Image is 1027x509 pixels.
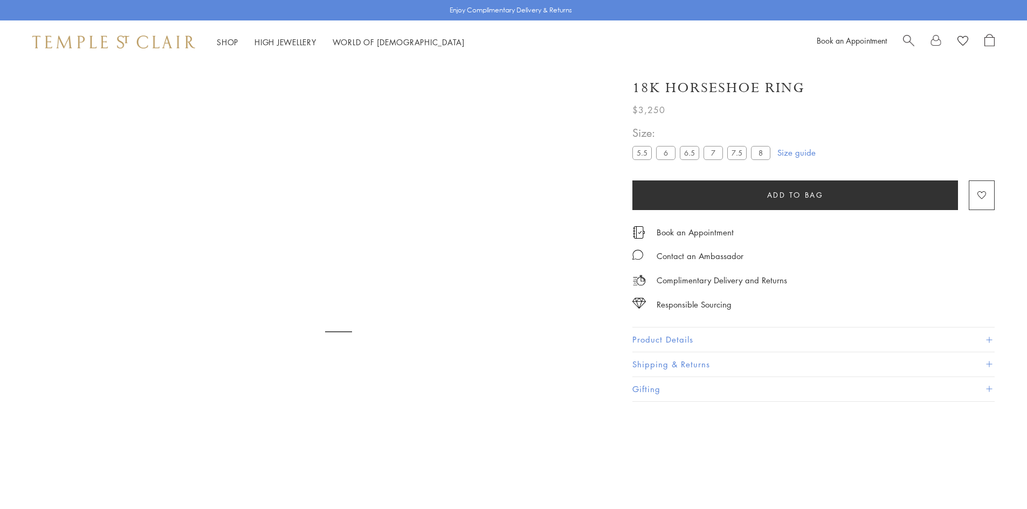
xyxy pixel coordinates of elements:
[657,298,732,311] div: Responsible Sourcing
[632,103,665,117] span: $3,250
[751,146,770,159] label: 8
[217,36,465,49] nav: Main navigation
[957,34,968,50] a: View Wishlist
[984,34,995,50] a: Open Shopping Bag
[632,226,645,239] img: icon_appointment.svg
[632,377,995,401] button: Gifting
[657,249,743,263] div: Contact an Ambassador
[632,180,958,210] button: Add to bag
[657,274,787,287] p: Complimentary Delivery and Returns
[32,36,195,48] img: Temple St. Clair
[450,5,572,16] p: Enjoy Complimentary Delivery & Returns
[704,146,723,159] label: 7
[632,124,775,142] span: Size:
[727,146,747,159] label: 7.5
[632,249,643,260] img: MessageIcon-01_2.svg
[632,298,646,309] img: icon_sourcing.svg
[254,37,316,47] a: High JewelleryHigh Jewellery
[632,327,995,352] button: Product Details
[903,34,914,50] a: Search
[333,37,465,47] a: World of [DEMOGRAPHIC_DATA]World of [DEMOGRAPHIC_DATA]
[777,147,816,158] a: Size guide
[657,226,734,238] a: Book an Appointment
[632,79,805,97] h1: 18K Horseshoe Ring
[632,146,652,159] label: 5.5
[632,274,646,287] img: icon_delivery.svg
[767,189,824,201] span: Add to bag
[632,352,995,376] button: Shipping & Returns
[973,458,1016,498] iframe: Gorgias live chat messenger
[656,146,676,159] label: 6
[817,35,887,46] a: Book an Appointment
[680,146,699,159] label: 6.5
[217,37,238,47] a: ShopShop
